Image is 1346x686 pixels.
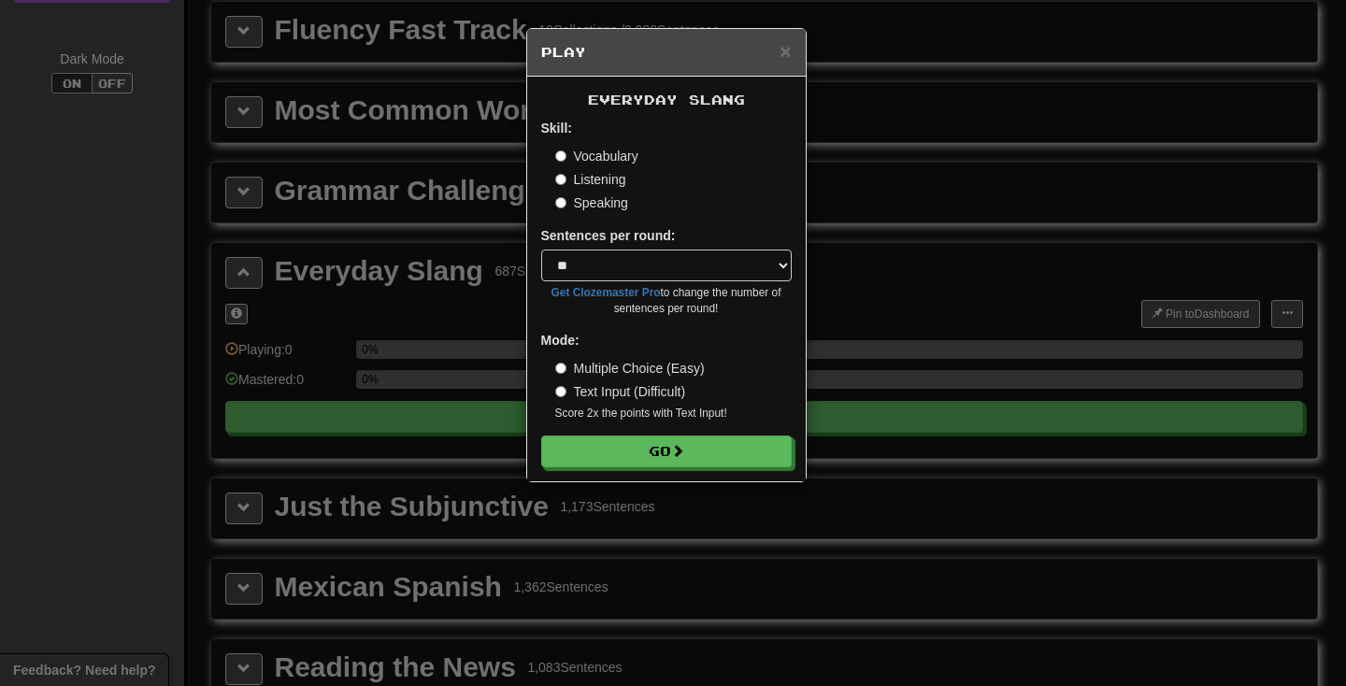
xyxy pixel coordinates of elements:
[541,333,580,348] strong: Mode:
[555,363,566,374] input: Multiple Choice (Easy)
[555,150,566,162] input: Vocabulary
[541,121,572,136] strong: Skill:
[551,286,661,299] a: Get Clozemaster Pro
[555,386,566,397] input: Text Input (Difficult)
[555,170,626,189] label: Listening
[541,285,792,317] small: to change the number of sentences per round!
[588,92,745,107] span: Everyday Slang
[541,226,676,245] label: Sentences per round:
[555,193,628,212] label: Speaking
[555,406,792,422] small: Score 2x the points with Text Input !
[541,43,792,62] h5: Play
[555,359,705,378] label: Multiple Choice (Easy)
[780,40,791,62] span: ×
[555,382,686,401] label: Text Input (Difficult)
[555,197,566,208] input: Speaking
[541,436,792,467] button: Go
[780,41,791,61] button: Close
[555,174,566,185] input: Listening
[555,147,638,165] label: Vocabulary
